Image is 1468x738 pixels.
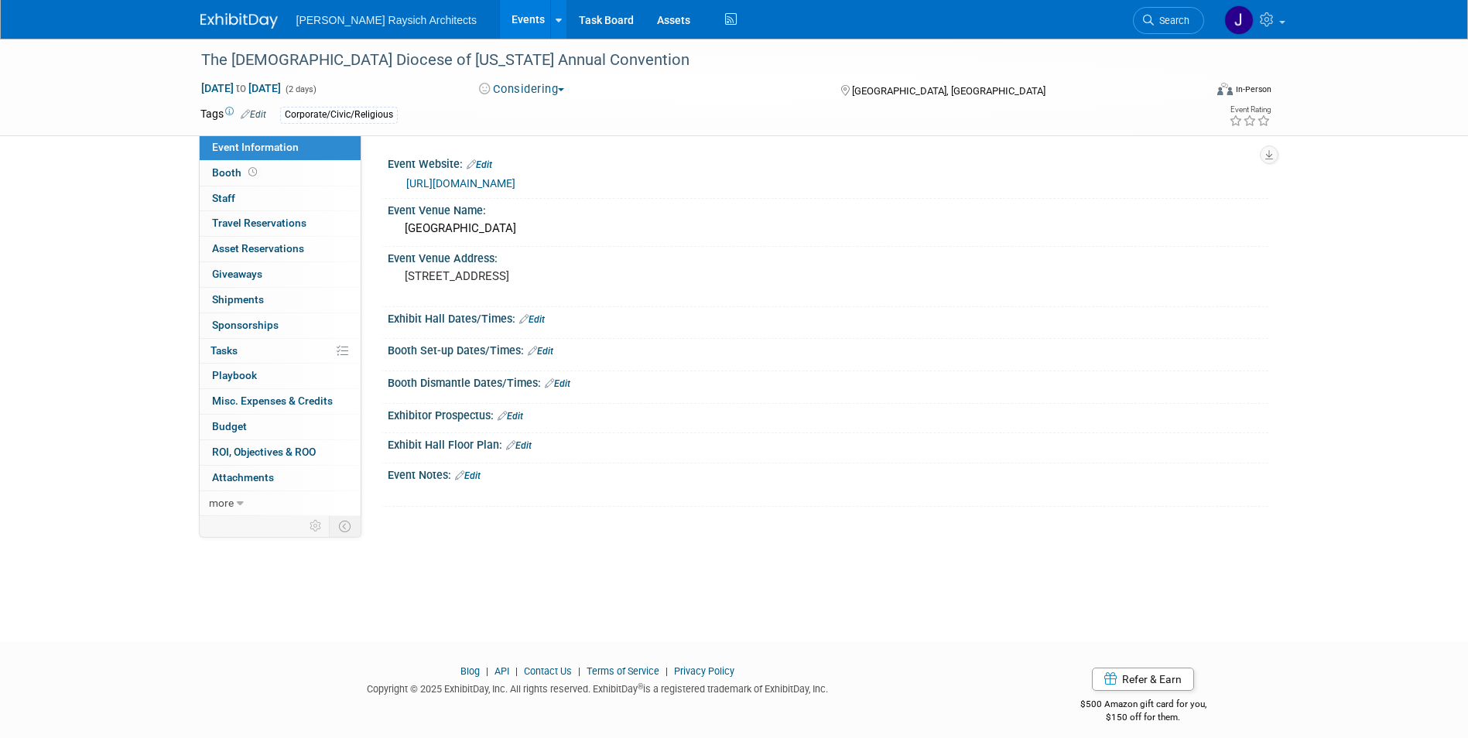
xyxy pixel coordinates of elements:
span: Booth not reserved yet [245,166,260,178]
div: In-Person [1235,84,1271,95]
div: $500 Amazon gift card for you, [1018,688,1268,723]
span: Misc. Expenses & Credits [212,395,333,407]
a: Blog [460,665,480,677]
span: | [662,665,672,677]
div: Event Venue Address: [388,247,1268,266]
a: Budget [200,415,361,439]
a: Attachments [200,466,361,490]
span: Sponsorships [212,319,279,331]
img: ExhibitDay [200,13,278,29]
span: | [482,665,492,677]
div: Exhibit Hall Floor Plan: [388,433,1268,453]
span: Asset Reservations [212,242,304,255]
td: Personalize Event Tab Strip [303,516,330,536]
div: [GEOGRAPHIC_DATA] [399,217,1257,241]
span: (2 days) [284,84,317,94]
div: $150 off for them. [1018,711,1268,724]
a: Travel Reservations [200,211,361,236]
a: Edit [455,470,481,481]
span: Playbook [212,369,257,381]
a: Edit [545,378,570,389]
span: to [234,82,248,94]
span: [DATE] [DATE] [200,81,282,95]
span: Travel Reservations [212,217,306,229]
div: Booth Dismantle Dates/Times: [388,371,1268,391]
a: Booth [200,161,361,186]
a: more [200,491,361,516]
span: ROI, Objectives & ROO [212,446,316,458]
a: Sponsorships [200,313,361,338]
span: Search [1154,15,1189,26]
td: Toggle Event Tabs [329,516,361,536]
span: Event Information [212,141,299,153]
span: [GEOGRAPHIC_DATA], [GEOGRAPHIC_DATA] [852,85,1045,97]
div: Copyright © 2025 ExhibitDay, Inc. All rights reserved. ExhibitDay is a registered trademark of Ex... [200,678,996,696]
a: Staff [200,186,361,211]
sup: ® [638,682,643,691]
a: Contact Us [524,665,572,677]
a: Event Information [200,135,361,160]
span: more [209,497,234,509]
div: Booth Set-up Dates/Times: [388,339,1268,359]
div: Event Format [1113,80,1272,104]
span: Shipments [212,293,264,306]
span: Giveaways [212,268,262,280]
div: Event Rating [1229,106,1271,114]
span: Attachments [212,471,274,483]
a: Misc. Expenses & Credits [200,389,361,414]
a: Edit [506,440,532,451]
a: Edit [519,314,545,325]
a: Shipments [200,288,361,313]
a: ROI, Objectives & ROO [200,440,361,465]
a: Privacy Policy [674,665,734,677]
div: Event Website: [388,152,1268,173]
a: API [494,665,509,677]
a: Asset Reservations [200,237,361,261]
a: Search [1133,7,1204,34]
pre: [STREET_ADDRESS] [405,269,737,283]
div: Event Venue Name: [388,199,1268,218]
a: Edit [241,109,266,120]
img: Format-Inperson.png [1217,83,1233,95]
a: Terms of Service [587,665,659,677]
div: Exhibit Hall Dates/Times: [388,307,1268,327]
span: [PERSON_NAME] Raysich Architects [296,14,477,26]
button: Considering [474,81,570,97]
a: Refer & Earn [1092,668,1194,691]
span: | [512,665,522,677]
span: Budget [212,420,247,432]
span: Tasks [210,344,238,357]
div: Exhibitor Prospectus: [388,404,1268,424]
img: Jenna Hammer [1224,5,1254,35]
span: | [574,665,584,677]
a: Edit [498,411,523,422]
span: Booth [212,166,260,179]
a: [URL][DOMAIN_NAME] [406,177,515,190]
a: Edit [467,159,492,170]
div: Corporate/Civic/Religious [280,107,398,123]
a: Giveaways [200,262,361,287]
span: Staff [212,192,235,204]
div: Event Notes: [388,463,1268,483]
a: Tasks [200,339,361,364]
a: Playbook [200,364,361,388]
div: The [DEMOGRAPHIC_DATA] Diocese of [US_STATE] Annual Convention [196,46,1181,74]
a: Edit [528,346,553,357]
td: Tags [200,106,266,124]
